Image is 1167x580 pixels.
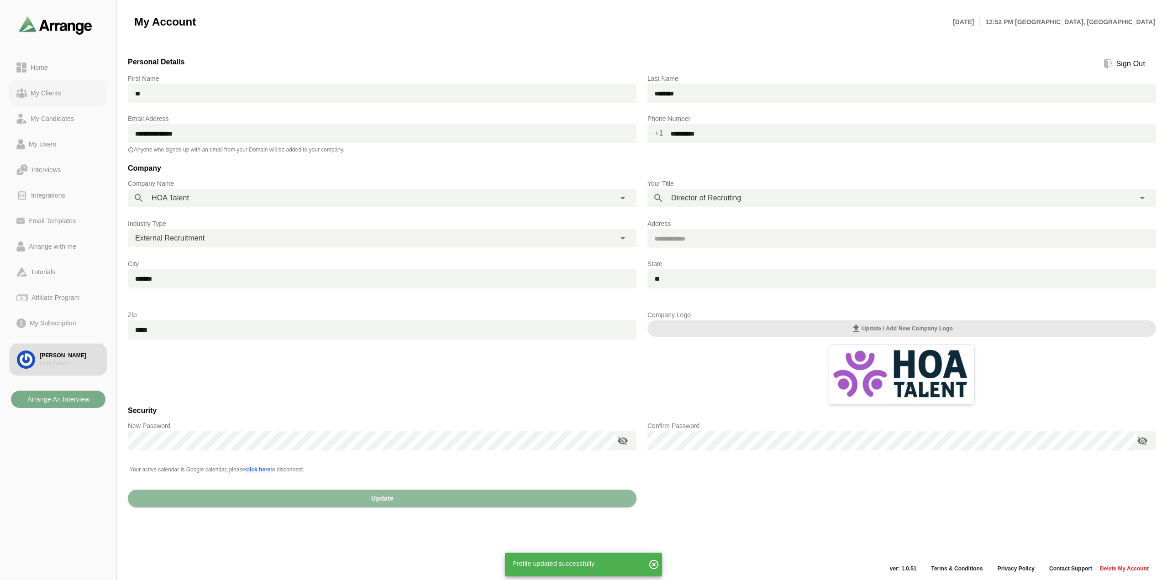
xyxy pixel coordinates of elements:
p: Zip [128,309,636,320]
span: Update [371,490,394,507]
div: Director of Recruiting [647,189,1156,207]
a: Contact Support [1042,565,1099,572]
a: Arrange with me [9,234,107,259]
span: Update / Add new Company Logo [851,323,953,334]
h3: Personal Details [128,56,185,72]
div: Sign Out [1113,58,1149,69]
p: City [128,258,636,269]
a: My Clients [9,80,107,106]
p: Anyone who signed up with an email from your Domain will be added to your company. [128,146,636,153]
div: Arrange with me [25,241,80,252]
span: click here [245,466,270,473]
div: Affiliate Program [28,292,83,303]
button: Update / Add new Company Logo [647,320,1156,337]
p: First Name [128,73,636,84]
p: Address [647,218,1156,229]
p: Email Address [128,113,636,124]
span: Director of Recruiting [671,192,741,204]
div: Tutorials [27,266,59,277]
button: Update [128,490,636,507]
p: Last Name [647,73,1156,84]
span: +1 [647,124,663,142]
span: ver: 1.0.51 [883,565,924,572]
span: Delete my Account [1099,565,1149,572]
i: appended action [1137,435,1148,446]
a: Tutorials [9,259,107,285]
p: Your active calendar is Google calendar, please to disconnect. [122,466,304,473]
div: [PERSON_NAME] [40,352,100,360]
p: [DATE] [953,16,980,27]
a: My Subscription [9,310,107,336]
p: 12:52 PM [GEOGRAPHIC_DATA], [GEOGRAPHIC_DATA] [980,16,1155,27]
div: HOA Talent [40,360,100,367]
p: Industry Type [128,218,636,229]
div: Integrations [27,190,69,201]
p: Company Name [128,178,636,189]
a: Privacy Policy [990,565,1042,572]
div: My Subscription [26,318,80,329]
b: Arrange An Interview [27,391,89,408]
a: Interviews [9,157,107,183]
div: Interviews [28,164,64,175]
div: Home [27,62,52,73]
div: My Users [25,139,60,150]
i: appended action [617,435,628,446]
div: My Clients [27,88,65,99]
span: HOA Talent [152,192,189,204]
p: Phone Number [647,113,1156,124]
img: arrangeai-name-small-logo.4d2b8aee.svg [19,16,92,34]
a: Integrations [9,183,107,208]
p: Confirm Password [647,420,1156,431]
button: Arrange An Interview [11,391,105,408]
a: Terms & Conditions [924,565,990,572]
a: My Candidates [9,106,107,131]
span: Profile updated successfully [512,560,595,567]
div: My Candidates [27,113,78,124]
div: Email Templates [25,215,79,226]
p: New Password [128,420,636,431]
a: [PERSON_NAME]HOA Talent [9,343,107,376]
p: Your Title [647,178,1156,189]
a: Email Templates [9,208,107,234]
h3: Security [128,405,1156,420]
a: My Users [9,131,107,157]
span: External Recruitment [135,232,205,244]
a: Affiliate Program [9,285,107,310]
p: Company Logo [647,309,1156,320]
h3: Company [128,162,1156,178]
a: Home [9,55,107,80]
p: State [647,258,1156,269]
span: My Account [134,15,196,29]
